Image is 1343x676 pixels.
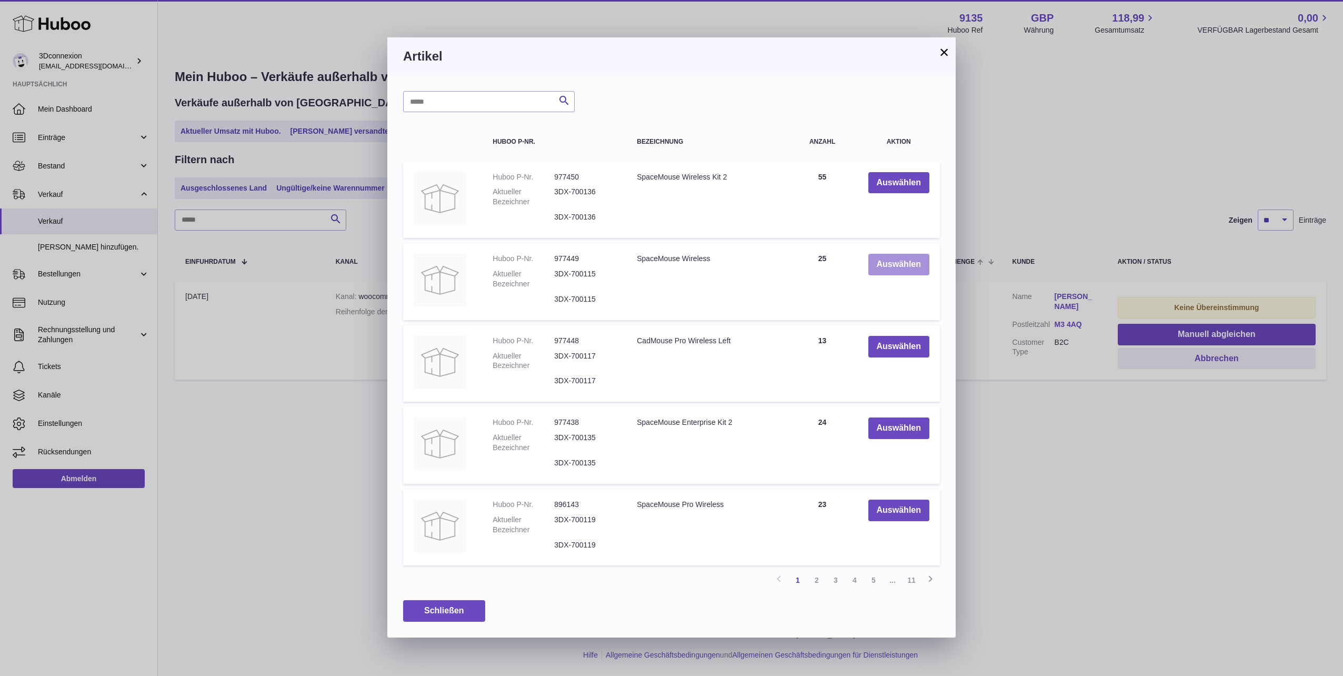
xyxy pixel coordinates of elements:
[845,571,864,590] a: 4
[902,571,921,590] a: 11
[554,187,616,207] dd: 3DX-700136
[403,48,940,65] h3: Artikel
[868,172,929,194] button: Auswählen
[424,606,464,615] span: Schließen
[787,325,858,402] td: 13
[787,407,858,484] td: 24
[414,336,466,389] img: CadMouse Pro Wireless Left
[414,172,466,225] img: SpaceMouse Wireless Kit 2
[554,500,616,510] dd: 896143
[493,172,554,182] dt: Huboo P-Nr.
[626,128,787,156] th: Bezeichnung
[554,351,616,371] dd: 3DX-700117
[493,187,554,207] dt: Aktueller Bezeichner
[554,417,616,428] dd: 977438
[788,571,807,590] a: 1
[493,433,554,453] dt: Aktueller Bezeichner
[637,417,776,428] div: SpaceMouse Enterprise Kit 2
[868,336,929,357] button: Auswählen
[637,172,776,182] div: SpaceMouse Wireless Kit 2
[554,212,616,222] dd: 3DX-700136
[482,128,626,156] th: Huboo P-Nr.
[637,500,776,510] div: SpaceMouse Pro Wireless
[858,128,940,156] th: Aktion
[493,515,554,535] dt: Aktueller Bezeichner
[493,417,554,428] dt: Huboo P-Nr.
[493,254,554,264] dt: Huboo P-Nr.
[826,571,845,590] a: 3
[403,600,485,622] button: Schließen
[868,417,929,439] button: Auswählen
[554,172,616,182] dd: 977450
[554,269,616,289] dd: 3DX-700115
[554,376,616,386] dd: 3DX-700117
[554,515,616,535] dd: 3DX-700119
[554,254,616,264] dd: 977449
[868,254,929,275] button: Auswählen
[864,571,883,590] a: 5
[414,417,466,470] img: SpaceMouse Enterprise Kit 2
[787,162,858,238] td: 55
[493,500,554,510] dt: Huboo P-Nr.
[883,571,902,590] span: ...
[493,269,554,289] dt: Aktueller Bezeichner
[493,351,554,371] dt: Aktueller Bezeichner
[637,254,776,264] div: SpaceMouse Wireless
[554,433,616,453] dd: 3DX-700135
[554,336,616,346] dd: 977448
[414,500,466,552] img: SpaceMouse Pro Wireless
[414,254,466,306] img: SpaceMouse Wireless
[787,128,858,156] th: Anzahl
[787,243,858,320] td: 25
[807,571,826,590] a: 2
[868,500,929,521] button: Auswählen
[554,294,616,304] dd: 3DX-700115
[493,336,554,346] dt: Huboo P-Nr.
[637,336,776,346] div: CadMouse Pro Wireless Left
[787,489,858,566] td: 23
[554,458,616,468] dd: 3DX-700135
[938,46,950,58] button: ×
[554,540,616,550] dd: 3DX-700119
